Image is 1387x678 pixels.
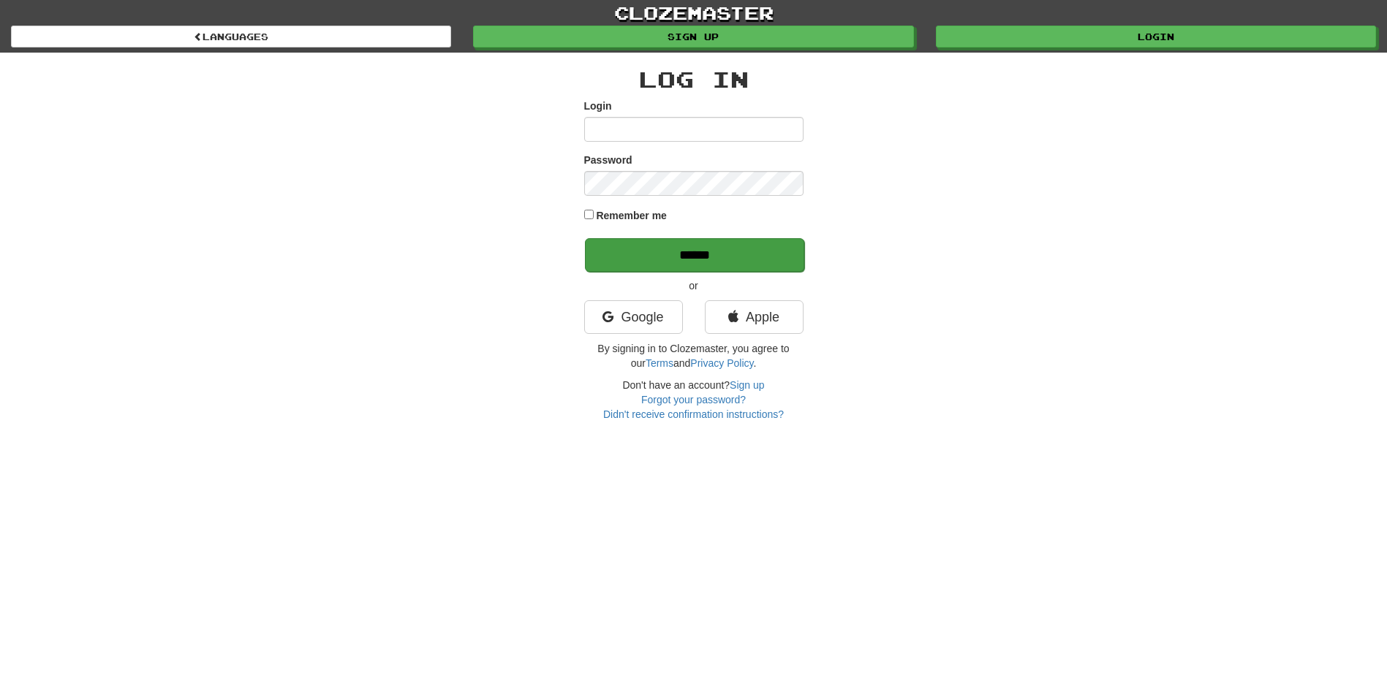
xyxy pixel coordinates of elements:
div: Don't have an account? [584,378,804,422]
a: Privacy Policy [690,357,753,369]
a: Sign up [473,26,913,47]
a: Sign up [730,379,764,391]
a: Terms [646,357,673,369]
a: Forgot your password? [641,394,746,405]
label: Password [584,153,632,167]
a: Apple [705,300,804,334]
label: Remember me [596,208,667,223]
label: Login [584,99,612,113]
a: Login [936,26,1376,47]
p: By signing in to Clozemaster, you agree to our and . [584,341,804,370]
a: Languages [11,26,451,47]
a: Didn't receive confirmation instructions? [603,408,784,420]
a: Google [584,300,683,334]
h2: Log In [584,67,804,91]
p: or [584,278,804,293]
